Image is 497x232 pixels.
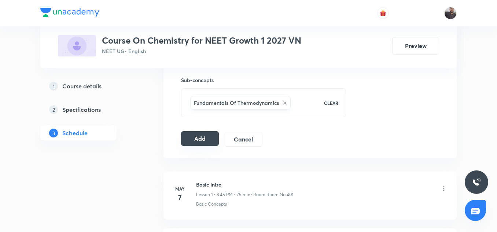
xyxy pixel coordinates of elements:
p: 2 [49,105,58,114]
h5: Course details [62,82,102,91]
button: Cancel [225,132,262,147]
p: CLEAR [324,100,338,106]
h6: Sub-concepts [181,76,346,84]
h6: Fundamentals Of Thermodynamics [194,99,279,107]
button: Preview [392,37,439,55]
h5: Schedule [62,129,88,137]
img: avatar [380,10,386,16]
a: 1Course details [40,79,140,93]
p: NEET UG • English [102,47,301,55]
h6: Basic Intro [196,181,293,188]
h6: May [173,185,187,192]
button: avatar [377,7,389,19]
img: DCC76A59-A46A-4FE9-90C3-8E56601A5C7C_plus.png [58,35,96,56]
a: 2Specifications [40,102,140,117]
p: 1 [49,82,58,91]
a: Company Logo [40,8,99,19]
button: Add [181,131,219,146]
img: Vishal Choudhary [444,7,457,19]
p: • Room Room No 401 [250,191,293,198]
h5: Specifications [62,105,101,114]
img: ttu [472,178,481,187]
h4: 7 [173,192,187,203]
h3: Course On Chemistry for NEET Growth 1 2027 VN [102,35,301,46]
p: Lesson 1 • 3:45 PM • 75 min [196,191,250,198]
img: Company Logo [40,8,99,17]
p: 3 [49,129,58,137]
p: Basic Concepts [196,201,227,207]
